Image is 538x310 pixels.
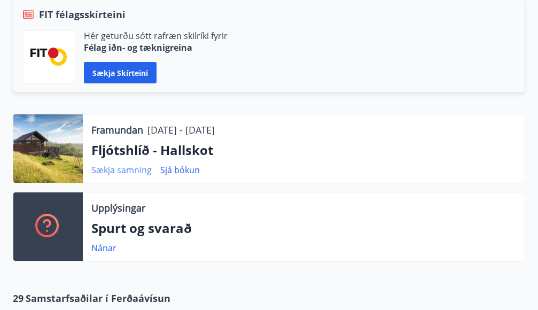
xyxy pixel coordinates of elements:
p: Fljótshlíð - Hallskot [91,141,516,159]
p: Hér geturðu sótt rafræn skilríki fyrir [84,30,228,42]
p: Upplýsingar [91,201,145,215]
span: Samstarfsaðilar í Ferðaávísun [26,291,170,305]
a: Sjá bókun [160,164,200,176]
img: FPQVkF9lTnNbbaRSFyT17YYeljoOGk5m51IhT0bO.png [30,48,67,65]
a: Nánar [91,242,116,254]
p: Félag iðn- og tæknigreina [84,42,228,53]
span: 29 [13,291,24,305]
p: [DATE] - [DATE] [147,123,215,137]
span: FIT félagsskírteini [39,7,126,21]
button: Sækja skírteini [84,62,157,83]
p: Spurt og svarað [91,219,516,237]
a: Sækja samning [91,164,152,176]
p: Framundan [91,123,143,137]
